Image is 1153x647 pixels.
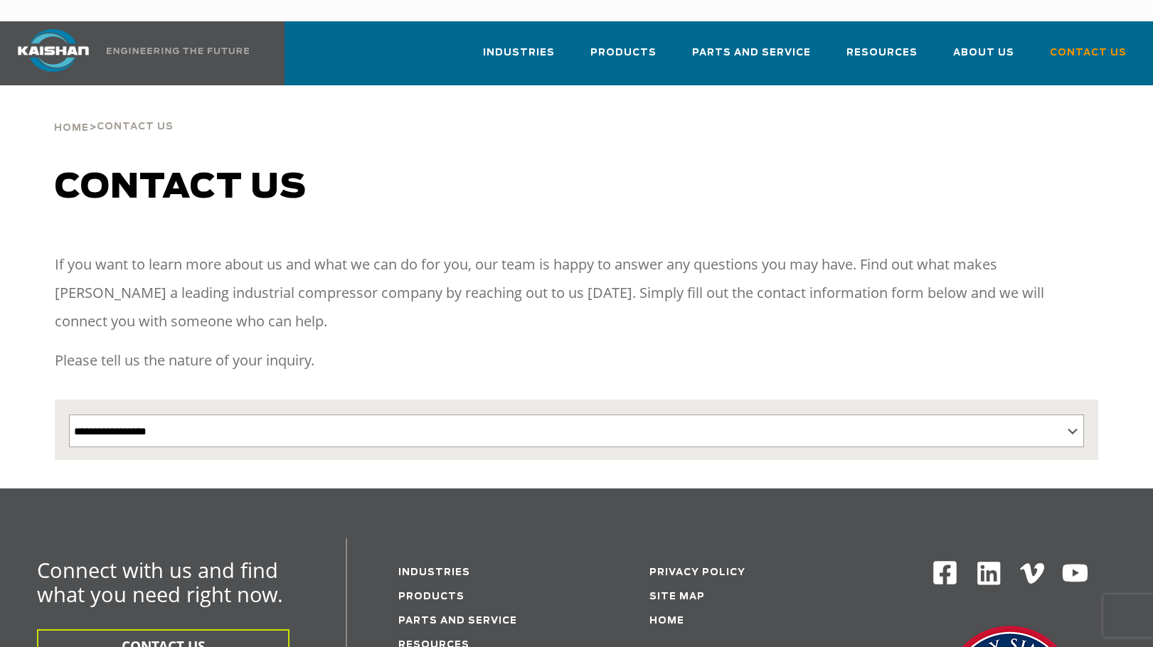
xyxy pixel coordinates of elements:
[932,560,958,586] img: Facebook
[1050,45,1127,61] span: Contact Us
[398,616,517,626] a: Parts and service
[55,346,1098,375] p: Please tell us the nature of your inquiry.
[692,45,811,61] span: Parts and Service
[398,568,470,577] a: Industries
[55,250,1098,336] p: If you want to learn more about us and what we can do for you, our team is happy to answer any qu...
[483,34,555,82] a: Industries
[37,556,283,608] span: Connect with us and find what you need right now.
[846,45,918,61] span: Resources
[975,560,1003,587] img: Linkedin
[54,124,89,133] span: Home
[54,121,89,134] a: Home
[97,122,174,132] span: Contact Us
[846,34,918,82] a: Resources
[483,45,555,61] span: Industries
[953,45,1014,61] span: About Us
[1061,560,1089,587] img: Youtube
[649,616,684,626] a: Home
[692,34,811,82] a: Parts and Service
[590,34,657,82] a: Products
[590,45,657,61] span: Products
[649,568,745,577] a: Privacy Policy
[953,34,1014,82] a: About Us
[1020,563,1044,584] img: Vimeo
[398,592,464,601] a: Products
[55,171,307,205] span: Contact us
[1050,34,1127,82] a: Contact Us
[54,85,174,139] div: >
[649,592,705,601] a: Site Map
[107,48,249,54] img: Engineering the future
